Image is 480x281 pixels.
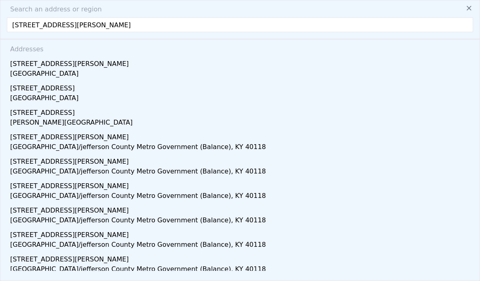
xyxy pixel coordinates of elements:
div: [STREET_ADDRESS][PERSON_NAME] [10,154,473,167]
div: [GEOGRAPHIC_DATA]/jefferson County Metro Government (Balance), KY 40118 [10,264,473,276]
div: [STREET_ADDRESS][PERSON_NAME] [10,56,473,69]
div: [STREET_ADDRESS][PERSON_NAME] [10,178,473,191]
div: [STREET_ADDRESS] [10,80,473,93]
div: Addresses [7,40,473,56]
div: [GEOGRAPHIC_DATA]/jefferson County Metro Government (Balance), KY 40118 [10,191,473,202]
div: [STREET_ADDRESS][PERSON_NAME] [10,227,473,240]
div: [STREET_ADDRESS] [10,105,473,118]
div: [GEOGRAPHIC_DATA]/jefferson County Metro Government (Balance), KY 40118 [10,167,473,178]
div: [GEOGRAPHIC_DATA] [10,93,473,105]
span: Search an address or region [4,4,102,14]
div: [STREET_ADDRESS][PERSON_NAME] [10,251,473,264]
div: [PERSON_NAME][GEOGRAPHIC_DATA] [10,118,473,129]
div: [STREET_ADDRESS][PERSON_NAME] [10,202,473,215]
div: [STREET_ADDRESS][PERSON_NAME] [10,129,473,142]
div: [GEOGRAPHIC_DATA] [10,69,473,80]
div: [GEOGRAPHIC_DATA]/jefferson County Metro Government (Balance), KY 40118 [10,240,473,251]
div: [GEOGRAPHIC_DATA]/jefferson County Metro Government (Balance), KY 40118 [10,215,473,227]
div: [GEOGRAPHIC_DATA]/jefferson County Metro Government (Balance), KY 40118 [10,142,473,154]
